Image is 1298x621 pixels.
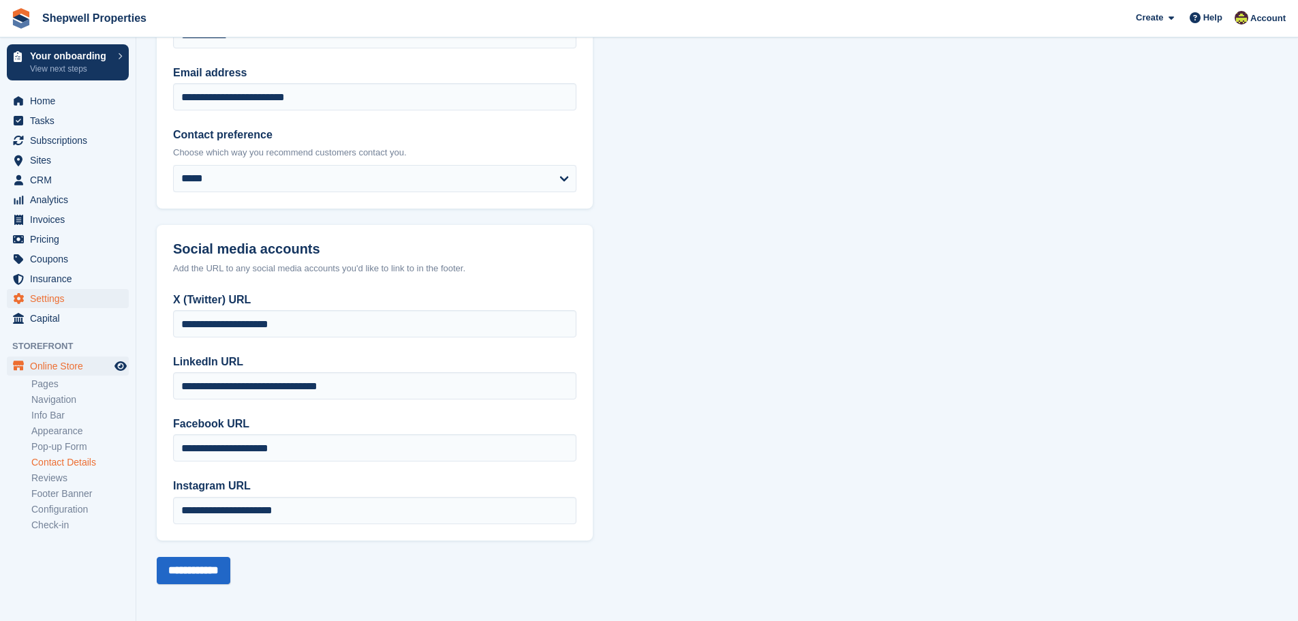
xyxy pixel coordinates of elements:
[30,269,112,288] span: Insurance
[31,456,129,469] a: Contact Details
[31,409,129,422] a: Info Bar
[30,210,112,229] span: Invoices
[173,478,576,494] label: Instagram URL
[31,472,129,485] a: Reviews
[30,309,112,328] span: Capital
[7,210,129,229] a: menu
[7,230,129,249] a: menu
[7,309,129,328] a: menu
[30,289,112,308] span: Settings
[30,51,111,61] p: Your onboarding
[7,357,129,376] a: menu
[173,416,576,432] label: Facebook URL
[37,7,152,29] a: Shepwell Properties
[112,358,129,374] a: Preview store
[31,393,129,406] a: Navigation
[7,190,129,209] a: menu
[7,289,129,308] a: menu
[12,339,136,353] span: Storefront
[31,487,129,500] a: Footer Banner
[173,262,576,275] div: Add the URL to any social media accounts you'd like to link to in the footer.
[31,503,129,516] a: Configuration
[173,65,576,81] label: Email address
[31,440,129,453] a: Pop-up Form
[7,131,129,150] a: menu
[31,425,129,438] a: Appearance
[30,357,112,376] span: Online Store
[30,63,111,75] p: View next steps
[7,44,129,80] a: Your onboarding View next steps
[7,170,129,190] a: menu
[1250,12,1286,25] span: Account
[1235,11,1248,25] img: Dan Shepherd
[30,91,112,110] span: Home
[30,230,112,249] span: Pricing
[30,249,112,269] span: Coupons
[30,170,112,190] span: CRM
[1136,11,1163,25] span: Create
[173,292,576,308] label: X (Twitter) URL
[173,241,576,257] h2: Social media accounts
[173,146,576,160] p: Choose which way you recommend customers contact you.
[30,190,112,209] span: Analytics
[7,91,129,110] a: menu
[30,111,112,130] span: Tasks
[31,378,129,391] a: Pages
[173,354,576,370] label: LinkedIn URL
[1203,11,1222,25] span: Help
[30,131,112,150] span: Subscriptions
[7,111,129,130] a: menu
[7,269,129,288] a: menu
[31,519,129,532] a: Check-in
[7,249,129,269] a: menu
[11,8,31,29] img: stora-icon-8386f47178a22dfd0bd8f6a31ec36ba5ce8667c1dd55bd0f319d3a0aa187defe.svg
[7,151,129,170] a: menu
[30,151,112,170] span: Sites
[173,127,576,143] label: Contact preference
